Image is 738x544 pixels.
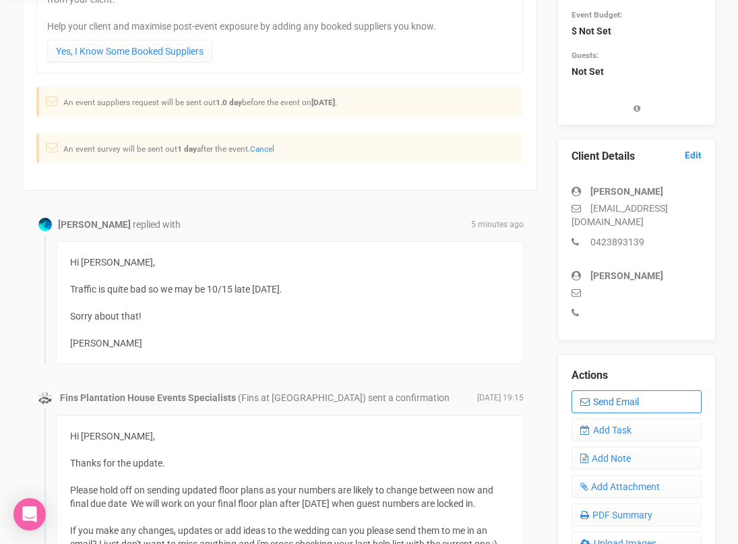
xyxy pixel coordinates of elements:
[38,392,52,405] img: data
[471,219,524,231] span: 5 minutes ago
[56,241,524,364] div: Hi [PERSON_NAME], Traffic is quite bad so we may be 10/15 late [DATE]. Sorry about that! [PERSON_...
[572,26,611,36] strong: $ Not Set
[311,98,335,107] strong: [DATE]
[58,219,131,230] strong: [PERSON_NAME]
[238,392,450,403] span: (Fins at [GEOGRAPHIC_DATA]) sent a confirmation
[572,10,622,20] small: Event Budget:
[60,392,236,403] strong: Fins Plantation House Events Specialists
[133,219,181,230] span: replied with
[590,270,663,281] strong: [PERSON_NAME]
[13,498,46,531] div: Open Intercom Messenger
[572,66,604,77] strong: Not Set
[590,186,663,197] strong: [PERSON_NAME]
[250,144,274,154] a: Cancel
[38,218,52,231] img: Profile Image
[572,51,598,60] small: Guests:
[572,475,702,498] a: Add Attachment
[572,149,702,164] legend: Client Details
[216,98,242,107] strong: 1.0 day
[572,419,702,442] a: Add Task
[177,144,197,154] strong: 1 day
[572,390,702,413] a: Send Email
[685,149,702,162] a: Edit
[47,40,212,63] a: Yes, I Know Some Booked Suppliers
[572,447,702,470] a: Add Note
[572,202,702,229] p: [EMAIL_ADDRESS][DOMAIN_NAME]
[477,392,524,404] span: [DATE] 19:15
[63,98,337,107] small: An event suppliers request will be sent out before the event on .
[63,144,274,154] small: An event survey will be sent out after the event.
[572,368,702,384] legend: Actions
[572,504,702,526] a: PDF Summary
[572,235,702,249] p: 0423893139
